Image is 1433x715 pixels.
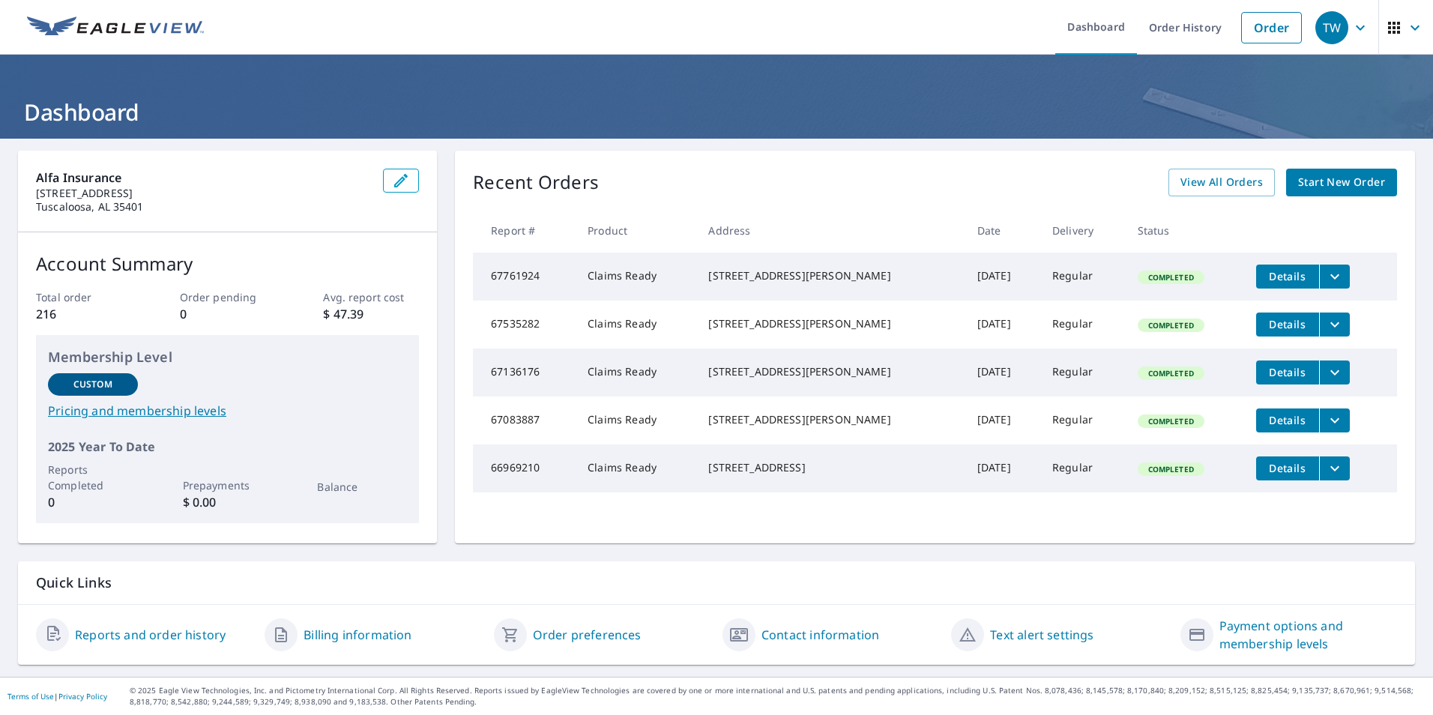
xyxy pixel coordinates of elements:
th: Delivery [1040,208,1126,253]
td: 66969210 [473,444,576,492]
a: View All Orders [1168,169,1275,196]
a: Pricing and membership levels [48,402,407,420]
a: Payment options and membership levels [1219,617,1397,653]
p: 0 [48,493,138,511]
p: Prepayments [183,477,273,493]
td: Claims Ready [576,396,696,444]
td: Regular [1040,253,1126,301]
p: Recent Orders [473,169,599,196]
p: Balance [317,479,407,495]
div: [STREET_ADDRESS][PERSON_NAME] [708,412,953,427]
td: 67136176 [473,349,576,396]
button: filesDropdownBtn-67136176 [1319,360,1350,384]
div: [STREET_ADDRESS][PERSON_NAME] [708,316,953,331]
th: Report # [473,208,576,253]
p: © 2025 Eagle View Technologies, Inc. and Pictometry International Corp. All Rights Reserved. Repo... [130,685,1426,708]
th: Address [696,208,965,253]
p: Custom [73,378,112,391]
button: detailsBtn-66969210 [1256,456,1319,480]
td: Regular [1040,396,1126,444]
div: [STREET_ADDRESS][PERSON_NAME] [708,268,953,283]
th: Date [965,208,1040,253]
h1: Dashboard [18,97,1415,127]
a: Order [1241,12,1302,43]
p: $ 47.39 [323,305,419,323]
td: Regular [1040,349,1126,396]
button: detailsBtn-67535282 [1256,313,1319,337]
p: 216 [36,305,132,323]
button: filesDropdownBtn-67083887 [1319,408,1350,432]
p: Membership Level [48,347,407,367]
a: Text alert settings [990,626,1093,644]
button: filesDropdownBtn-67761924 [1319,265,1350,289]
td: Claims Ready [576,253,696,301]
span: Details [1265,269,1310,283]
td: Claims Ready [576,349,696,396]
p: 0 [180,305,276,323]
p: Total order [36,289,132,305]
p: Account Summary [36,250,419,277]
td: [DATE] [965,444,1040,492]
span: Details [1265,365,1310,379]
span: View All Orders [1180,173,1263,192]
button: detailsBtn-67761924 [1256,265,1319,289]
a: Terms of Use [7,691,54,702]
span: Details [1265,413,1310,427]
span: Details [1265,461,1310,475]
div: [STREET_ADDRESS] [708,460,953,475]
td: 67535282 [473,301,576,349]
img: EV Logo [27,16,204,39]
th: Product [576,208,696,253]
button: filesDropdownBtn-66969210 [1319,456,1350,480]
a: Billing information [304,626,411,644]
td: [DATE] [965,396,1040,444]
div: [STREET_ADDRESS][PERSON_NAME] [708,364,953,379]
td: Claims Ready [576,444,696,492]
button: filesDropdownBtn-67535282 [1319,313,1350,337]
span: Details [1265,317,1310,331]
p: Alfa insurance [36,169,371,187]
p: | [7,692,107,701]
th: Status [1126,208,1244,253]
button: detailsBtn-67136176 [1256,360,1319,384]
p: $ 0.00 [183,493,273,511]
p: Avg. report cost [323,289,419,305]
td: [DATE] [965,349,1040,396]
p: [STREET_ADDRESS] [36,187,371,200]
span: Completed [1139,464,1203,474]
span: Completed [1139,368,1203,378]
p: Quick Links [36,573,1397,592]
p: Tuscaloosa, AL 35401 [36,200,371,214]
a: Contact information [761,626,879,644]
span: Completed [1139,416,1203,426]
td: 67083887 [473,396,576,444]
p: Order pending [180,289,276,305]
span: Completed [1139,272,1203,283]
td: Regular [1040,301,1126,349]
td: [DATE] [965,301,1040,349]
td: Claims Ready [576,301,696,349]
div: TW [1315,11,1348,44]
p: Reports Completed [48,462,138,493]
td: Regular [1040,444,1126,492]
a: Privacy Policy [58,691,107,702]
td: 67761924 [473,253,576,301]
button: detailsBtn-67083887 [1256,408,1319,432]
a: Order preferences [533,626,642,644]
p: 2025 Year To Date [48,438,407,456]
td: [DATE] [965,253,1040,301]
a: Start New Order [1286,169,1397,196]
span: Start New Order [1298,173,1385,192]
a: Reports and order history [75,626,226,644]
span: Completed [1139,320,1203,331]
